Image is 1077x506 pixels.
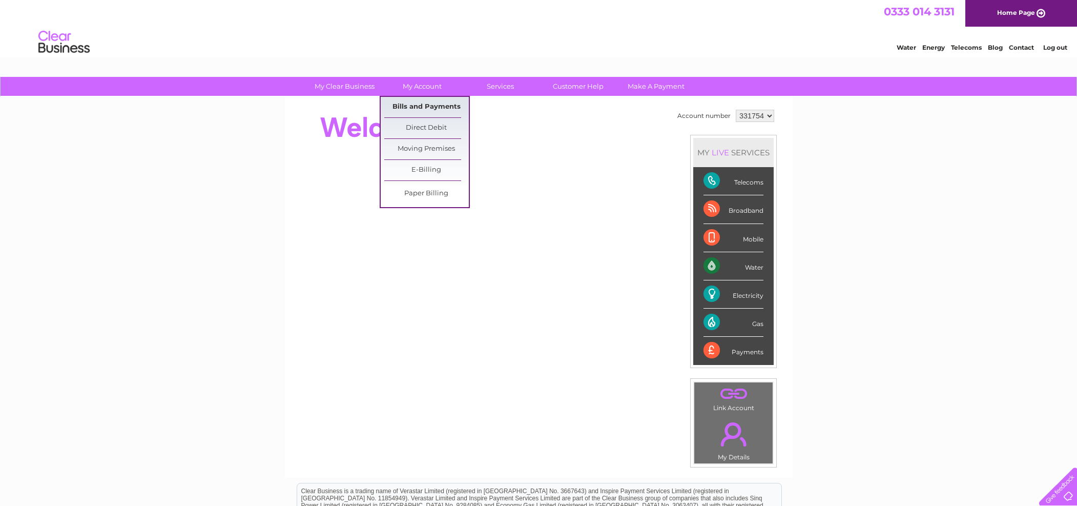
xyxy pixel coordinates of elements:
[1043,44,1067,51] a: Log out
[697,385,770,403] a: .
[297,6,781,50] div: Clear Business is a trading name of Verastar Limited (registered in [GEOGRAPHIC_DATA] No. 3667643...
[710,148,731,157] div: LIVE
[380,77,465,96] a: My Account
[1009,44,1034,51] a: Contact
[384,97,469,117] a: Bills and Payments
[38,27,90,58] img: logo.png
[697,416,770,452] a: .
[703,337,763,365] div: Payments
[988,44,1003,51] a: Blog
[703,252,763,280] div: Water
[951,44,982,51] a: Telecoms
[922,44,945,51] a: Energy
[703,167,763,195] div: Telecoms
[384,184,469,204] a: Paper Billing
[458,77,543,96] a: Services
[694,414,773,464] td: My Details
[302,77,387,96] a: My Clear Business
[703,280,763,309] div: Electricity
[694,382,773,414] td: Link Account
[384,118,469,138] a: Direct Debit
[884,5,955,18] a: 0333 014 3131
[536,77,620,96] a: Customer Help
[703,309,763,337] div: Gas
[693,138,774,167] div: MY SERVICES
[384,139,469,159] a: Moving Premises
[897,44,916,51] a: Water
[703,224,763,252] div: Mobile
[384,160,469,180] a: E-Billing
[614,77,698,96] a: Make A Payment
[703,195,763,224] div: Broadband
[675,107,733,125] td: Account number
